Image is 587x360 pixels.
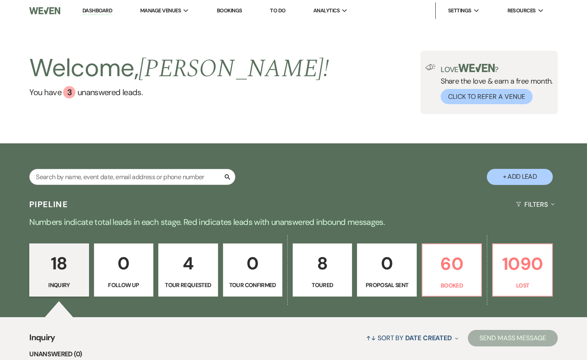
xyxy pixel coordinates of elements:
p: 0 [362,250,411,277]
p: 4 [164,250,212,277]
p: Proposal Sent [362,281,411,290]
p: Tour Confirmed [228,281,277,290]
img: weven-logo-green.svg [458,64,495,72]
p: 18 [35,250,83,277]
a: 18Inquiry [29,243,89,297]
a: You have 3 unanswered leads. [29,86,329,98]
span: Date Created [405,334,452,342]
p: Booked [427,281,476,290]
input: Search by name, event date, email address or phone number [29,169,235,185]
a: 8Toured [293,243,352,297]
p: 0 [228,250,277,277]
span: Analytics [313,7,340,15]
button: Send Mass Message [468,330,558,346]
li: Unanswered (0) [29,349,558,360]
p: 60 [427,250,476,278]
div: Share the love & earn a free month. [436,64,553,104]
a: 60Booked [422,243,482,297]
p: Toured [298,281,347,290]
span: ↑↓ [366,334,376,342]
p: Tour Requested [164,281,212,290]
h2: Welcome, [29,51,329,86]
button: Filters [513,194,558,215]
a: 4Tour Requested [158,243,218,297]
p: Love ? [441,64,553,73]
span: Inquiry [29,331,55,349]
a: Dashboard [82,7,112,15]
p: 8 [298,250,347,277]
p: Lost [498,281,547,290]
a: 1090Lost [492,243,552,297]
a: 0Tour Confirmed [223,243,282,297]
p: 1090 [498,250,547,278]
p: Inquiry [35,281,83,290]
a: 0Proposal Sent [357,243,416,297]
div: 3 [63,86,75,98]
button: + Add Lead [487,169,553,185]
a: Bookings [217,7,242,14]
p: 0 [99,250,148,277]
a: To Do [270,7,285,14]
img: Weven Logo [29,2,60,19]
span: Resources [507,7,536,15]
p: Follow Up [99,281,148,290]
button: Sort By Date Created [363,327,462,349]
img: loud-speaker-illustration.svg [425,64,436,70]
button: Click to Refer a Venue [441,89,533,104]
a: 0Follow Up [94,243,153,297]
h3: Pipeline [29,199,68,210]
span: Settings [448,7,472,15]
span: [PERSON_NAME] ! [139,50,329,88]
span: Manage Venues [140,7,181,15]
